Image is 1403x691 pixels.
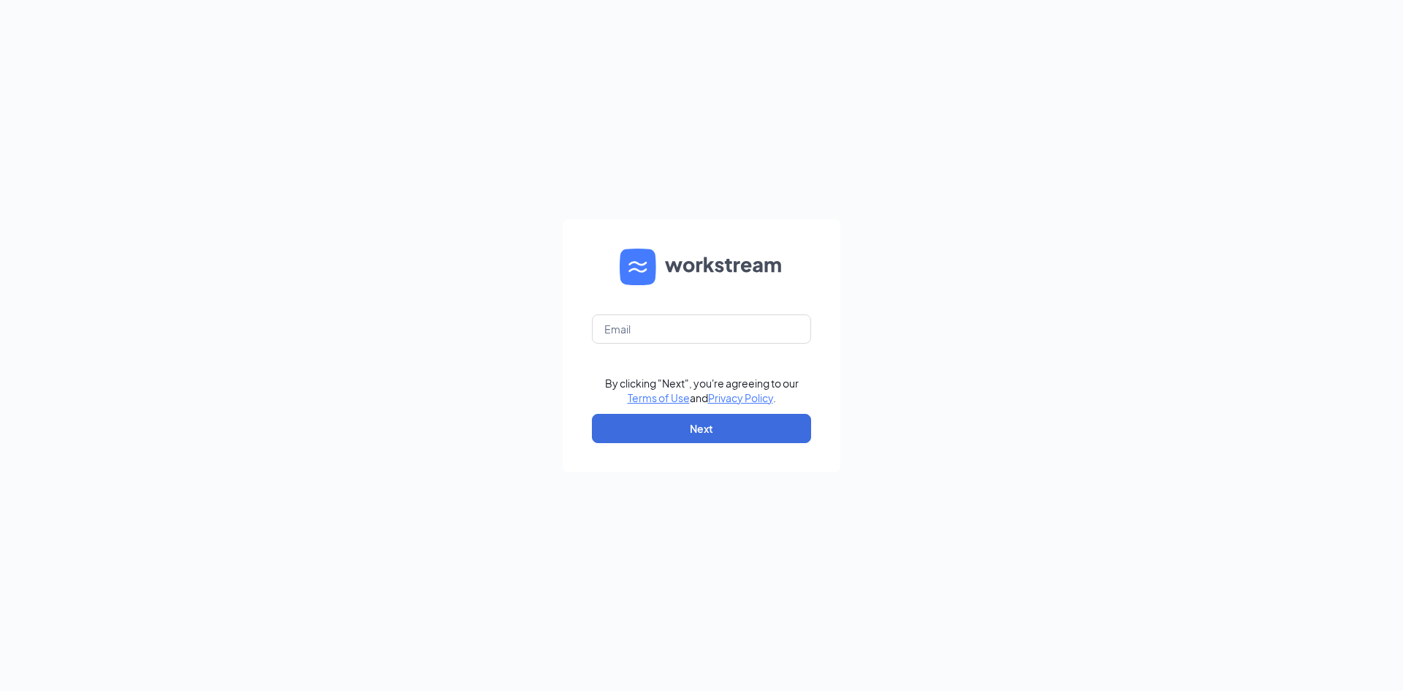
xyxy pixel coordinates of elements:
button: Next [592,414,811,443]
input: Email [592,314,811,344]
div: By clicking "Next", you're agreeing to our and . [605,376,799,405]
a: Privacy Policy [708,391,773,404]
img: WS logo and Workstream text [620,249,783,285]
a: Terms of Use [628,391,690,404]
